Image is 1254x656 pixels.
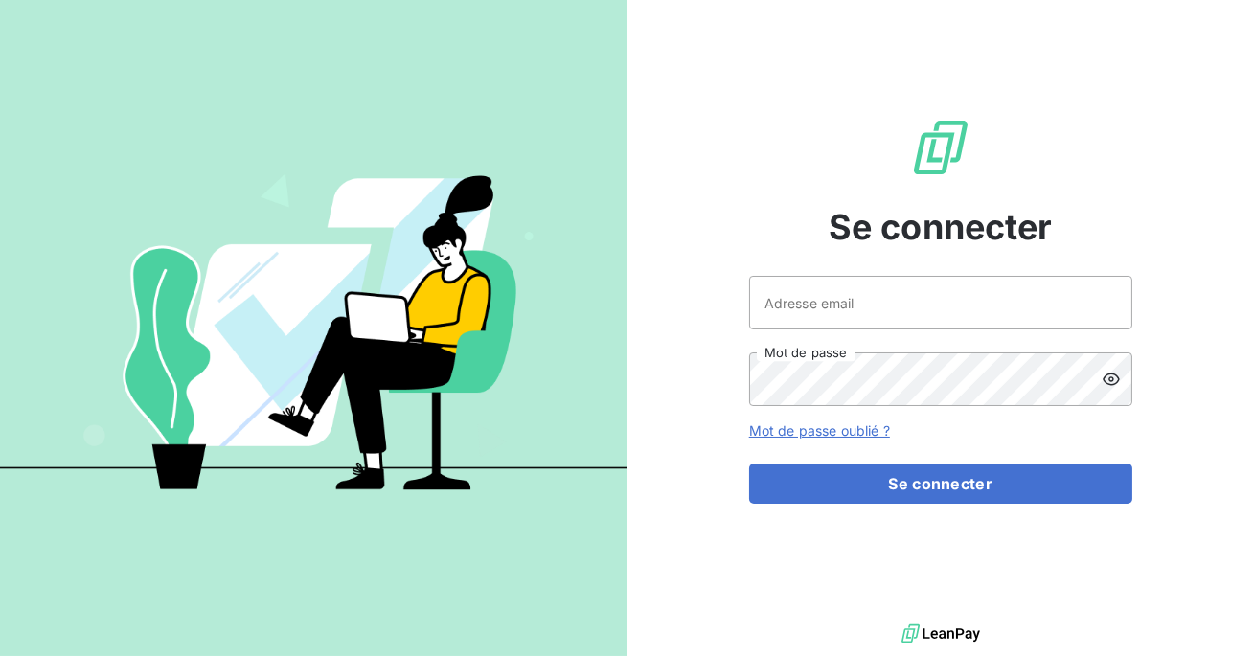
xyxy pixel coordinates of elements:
[829,201,1053,253] span: Se connecter
[749,464,1132,504] button: Se connecter
[749,276,1132,329] input: placeholder
[910,117,971,178] img: Logo LeanPay
[901,620,980,648] img: logo
[749,422,890,439] a: Mot de passe oublié ?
